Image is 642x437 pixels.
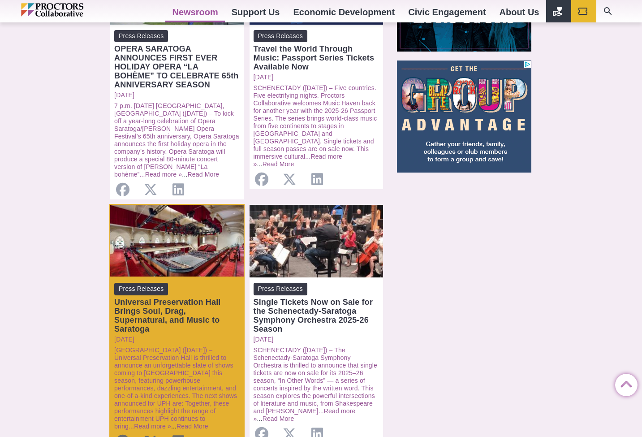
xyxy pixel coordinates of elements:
[254,44,379,71] div: Travel the World Through Music: Passport Series Tickets Available Now
[254,346,377,415] a: SCHENECTADY ([DATE]) – The Schenectady-Saratoga Symphony Orchestra is thrilled to announce that s...
[114,346,240,430] p: ...
[114,298,240,333] div: Universal Preservation Hall Brings Soul, Drag, Supernatural, and Music to Saratoga
[254,407,356,422] a: Read more »
[177,423,208,430] a: Read More
[254,84,377,160] a: SCHENECTADY ([DATE]) – Five countries. Five electrifying nights. Proctors Collaborative welcomes ...
[254,346,379,423] p: ...
[254,30,307,42] span: Press Releases
[114,102,239,178] a: 7 p.m. [DATE] [GEOGRAPHIC_DATA], [GEOGRAPHIC_DATA] ([DATE]) – To kick off a year-long celebration...
[254,283,379,333] a: Press Releases Single Tickets Now on Sale for the Schenectady-Saratoga Symphony Orchestra 2025-26...
[254,336,379,343] a: [DATE]
[145,171,182,178] a: Read more »
[114,336,240,343] a: [DATE]
[263,415,294,422] a: Read More
[254,283,307,295] span: Press Releases
[114,30,168,42] span: Press Releases
[254,298,379,333] div: Single Tickets Now on Sale for the Schenectady-Saratoga Symphony Orchestra 2025-26 Season
[114,283,168,295] span: Press Releases
[114,102,240,178] p: ...
[21,3,122,17] img: Proctors logo
[254,84,379,168] p: ...
[114,283,240,333] a: Press Releases Universal Preservation Hall Brings Soul, Drag, Supernatural, and Music to Saratoga
[114,44,240,89] div: OPERA SARATOGA ANNOUNCES FIRST EVER HOLIDAY OPERA “LA BOHÈME” TO CELEBRATE 65th ANNIVERSARY SEASON
[254,74,379,81] a: [DATE]
[114,91,240,99] a: [DATE]
[254,30,379,71] a: Press Releases Travel the World Through Music: Passport Series Tickets Available Now
[615,374,633,392] a: Back to Top
[114,346,237,430] a: [GEOGRAPHIC_DATA] ([DATE]) – Universal Preservation Hall is thrilled to announce an unforgettable...
[187,171,219,178] a: Read More
[397,61,531,173] iframe: Advertisement
[134,423,171,430] a: Read more »
[254,153,343,168] a: Read more »
[263,160,294,168] a: Read More
[114,30,240,89] a: Press Releases OPERA SARATOGA ANNOUNCES FIRST EVER HOLIDAY OPERA “LA BOHÈME” TO CELEBRATE 65th AN...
